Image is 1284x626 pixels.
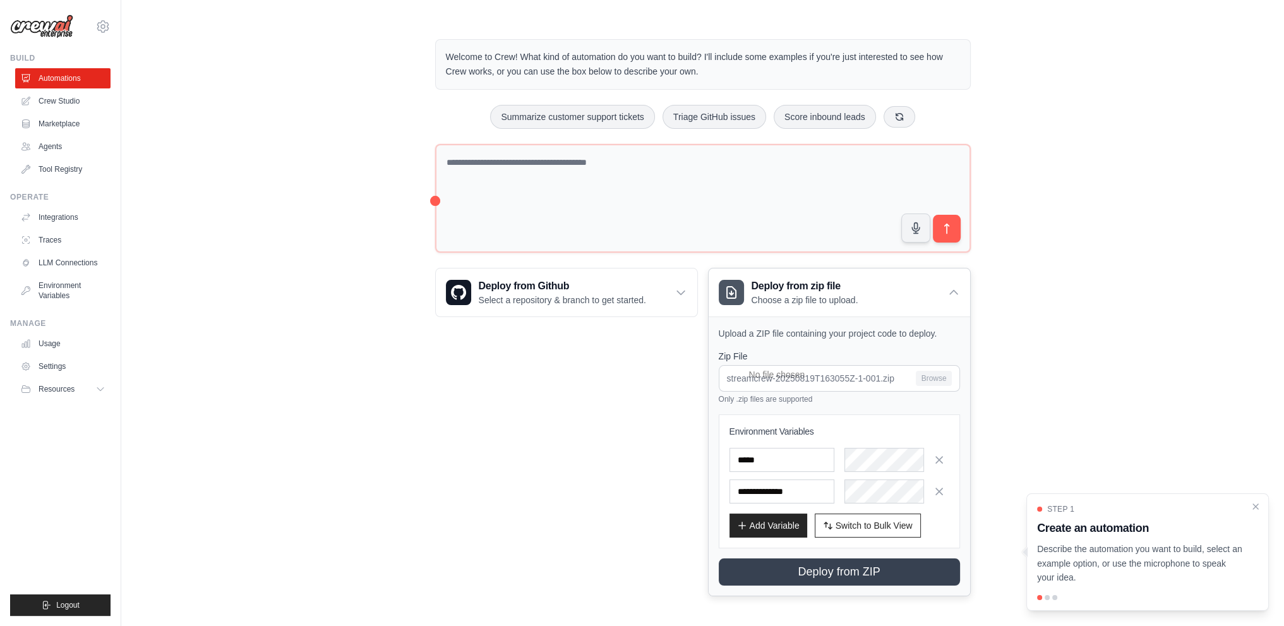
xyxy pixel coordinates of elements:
[56,600,80,610] span: Logout
[15,275,111,306] a: Environment Variables
[1221,565,1284,626] div: וידג'ט של צ'אט
[446,50,960,79] p: Welcome to Crew! What kind of automation do you want to build? I'll include some examples if you'...
[15,159,111,179] a: Tool Registry
[15,68,111,88] a: Automations
[719,327,960,340] p: Upload a ZIP file containing your project code to deploy.
[1047,504,1074,514] span: Step 1
[719,558,960,586] button: Deploy from ZIP
[752,294,858,306] p: Choose a zip file to upload.
[729,514,807,538] button: Add Variable
[10,15,73,39] img: Logo
[39,384,75,394] span: Resources
[15,114,111,134] a: Marketplace
[15,136,111,157] a: Agents
[15,207,111,227] a: Integrations
[479,279,646,294] h3: Deploy from Github
[15,230,111,250] a: Traces
[815,514,921,538] button: Switch to Bulk View
[15,253,111,273] a: LLM Connections
[10,594,111,616] button: Logout
[479,294,646,306] p: Select a repository & branch to get started.
[836,519,913,532] span: Switch to Bulk View
[1251,502,1261,512] button: Close walkthrough
[15,334,111,354] a: Usage
[15,379,111,399] button: Resources
[719,365,960,392] input: streamcrew-20250819T163055Z-1-001.zip Browse
[774,105,876,129] button: Score inbound leads
[1221,565,1284,626] iframe: Chat Widget
[1037,542,1243,585] p: Describe the automation you want to build, select an example option, or use the microphone to spe...
[15,91,111,111] a: Crew Studio
[10,318,111,328] div: Manage
[1037,519,1243,537] h3: Create an automation
[663,105,766,129] button: Triage GitHub issues
[752,279,858,294] h3: Deploy from zip file
[719,394,960,404] p: Only .zip files are supported
[490,105,654,129] button: Summarize customer support tickets
[10,192,111,202] div: Operate
[729,425,949,438] h3: Environment Variables
[719,350,960,363] label: Zip File
[15,356,111,376] a: Settings
[10,53,111,63] div: Build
